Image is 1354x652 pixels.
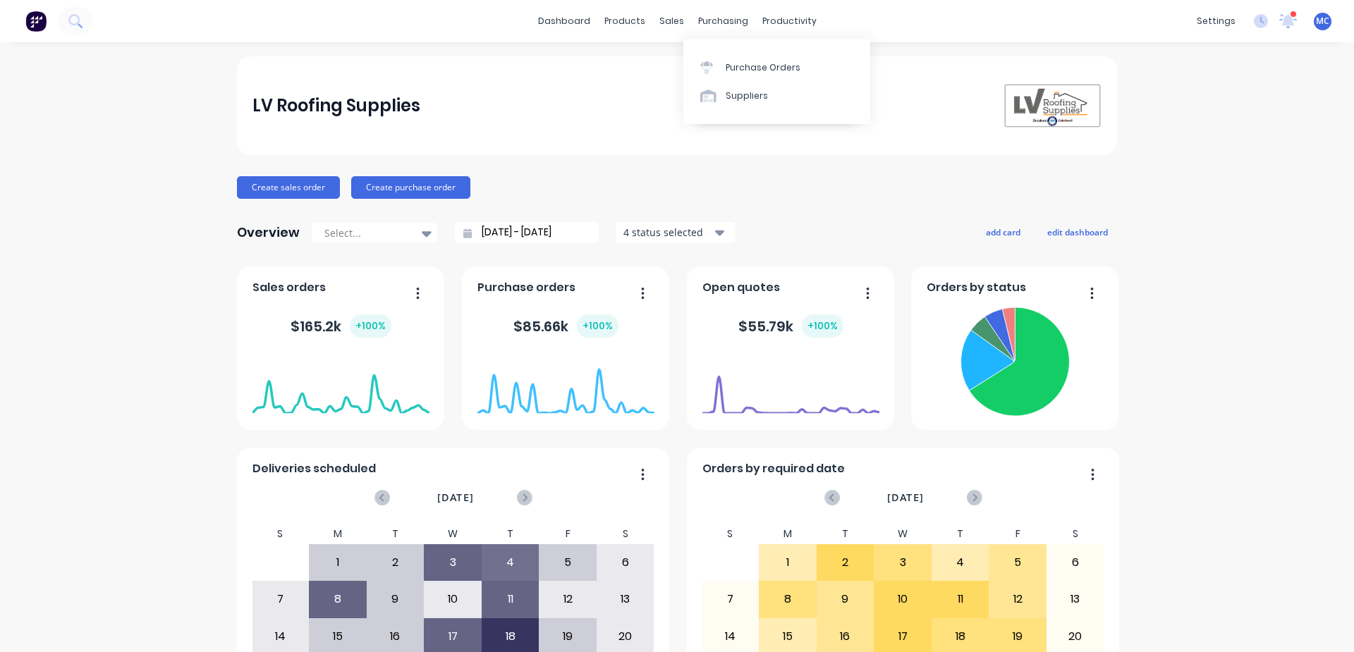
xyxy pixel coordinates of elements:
[702,279,780,296] span: Open quotes
[817,582,874,617] div: 9
[977,223,1030,241] button: add card
[702,582,759,617] div: 7
[691,11,755,32] div: purchasing
[989,582,1046,617] div: 12
[702,524,760,544] div: S
[1047,524,1104,544] div: S
[817,524,874,544] div: T
[755,11,824,32] div: productivity
[874,545,931,580] div: 3
[482,545,539,580] div: 4
[252,279,326,296] span: Sales orders
[577,314,618,338] div: + 100 %
[616,222,736,243] button: 4 status selected
[932,545,989,580] div: 4
[597,524,654,544] div: S
[927,279,1026,296] span: Orders by status
[652,11,691,32] div: sales
[623,225,712,240] div: 4 status selected
[1047,582,1104,617] div: 13
[310,582,366,617] div: 8
[309,524,367,544] div: M
[759,524,817,544] div: M
[482,582,539,617] div: 11
[760,582,816,617] div: 8
[425,582,481,617] div: 10
[726,61,800,74] div: Purchase Orders
[437,490,474,505] span: [DATE]
[367,545,424,580] div: 2
[531,11,597,32] a: dashboard
[760,545,816,580] div: 1
[482,524,539,544] div: T
[291,314,391,338] div: $ 165.2k
[874,524,932,544] div: W
[513,314,618,338] div: $ 85.66k
[683,82,870,110] a: Suppliers
[597,11,652,32] div: products
[683,53,870,81] a: Purchase Orders
[989,524,1047,544] div: F
[874,582,931,617] div: 10
[424,524,482,544] div: W
[597,582,654,617] div: 13
[1190,11,1243,32] div: settings
[367,524,425,544] div: T
[425,545,481,580] div: 3
[477,279,575,296] span: Purchase orders
[726,90,768,102] div: Suppliers
[237,176,340,199] button: Create sales order
[237,219,300,247] div: Overview
[351,176,470,199] button: Create purchase order
[25,11,47,32] img: Factory
[702,460,845,477] span: Orders by required date
[817,545,874,580] div: 2
[932,582,989,617] div: 11
[539,582,596,617] div: 12
[1038,223,1117,241] button: edit dashboard
[539,545,596,580] div: 5
[989,545,1046,580] div: 5
[310,545,366,580] div: 1
[1047,545,1104,580] div: 6
[252,92,420,120] div: LV Roofing Supplies
[738,314,843,338] div: $ 55.79k
[367,582,424,617] div: 9
[932,524,989,544] div: T
[252,582,309,617] div: 7
[539,524,597,544] div: F
[252,524,310,544] div: S
[350,314,391,338] div: + 100 %
[597,545,654,580] div: 6
[887,490,924,505] span: [DATE]
[802,314,843,338] div: + 100 %
[1316,15,1329,27] span: MC
[1003,83,1102,128] img: LV Roofing Supplies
